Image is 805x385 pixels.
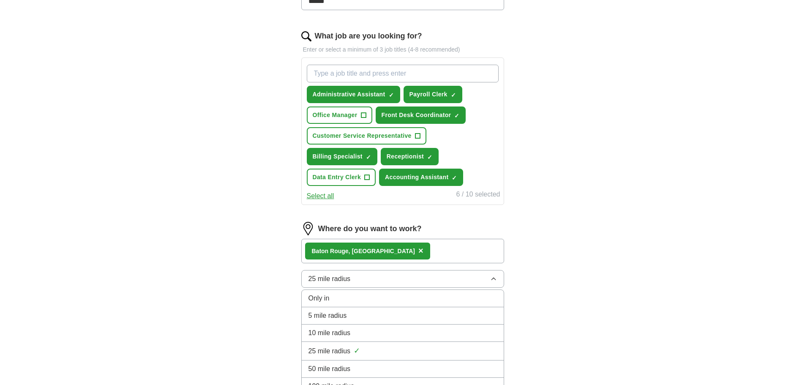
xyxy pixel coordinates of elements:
button: Data Entry Clerk [307,169,376,186]
span: Office Manager [313,111,357,120]
span: ✓ [451,92,456,98]
label: What job are you looking for? [315,30,422,42]
button: Customer Service Representative [307,127,426,145]
span: 25 mile radius [308,346,351,356]
span: Payroll Clerk [409,90,448,99]
span: ✓ [366,154,371,161]
span: 5 mile radius [308,311,347,321]
button: 25 mile radius [301,270,504,288]
img: search.png [301,31,311,41]
span: 25 mile radius [308,274,351,284]
button: × [418,245,423,257]
button: Administrative Assistant✓ [307,86,400,103]
span: ✓ [452,175,457,181]
label: Where do you want to work? [318,223,422,235]
span: Accounting Assistant [385,173,448,182]
button: Office Manager [307,106,372,124]
button: Billing Specialist✓ [307,148,377,165]
span: Customer Service Representative [313,131,412,140]
span: ✓ [389,92,394,98]
button: Select all [307,191,334,201]
span: Administrative Assistant [313,90,385,99]
span: ✓ [454,112,459,119]
button: Receptionist✓ [381,148,439,165]
span: ✓ [354,345,360,357]
span: Receptionist [387,152,424,161]
span: 10 mile radius [308,328,351,338]
button: Payroll Clerk✓ [404,86,462,103]
span: 50 mile radius [308,364,351,374]
span: Billing Specialist [313,152,363,161]
strong: Baton Roug [312,248,345,254]
button: Front Desk Coordinator✓ [376,106,466,124]
p: Enter or select a minimum of 3 job titles (4-8 recommended) [301,45,504,54]
button: Accounting Assistant✓ [379,169,463,186]
span: Data Entry Clerk [313,173,361,182]
img: location.png [301,222,315,235]
span: × [418,246,423,255]
div: 6 / 10 selected [456,189,500,201]
span: ✓ [427,154,432,161]
input: Type a job title and press enter [307,65,499,82]
div: e, [GEOGRAPHIC_DATA] [312,247,415,256]
span: Only in [308,293,330,303]
span: Front Desk Coordinator [382,111,451,120]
